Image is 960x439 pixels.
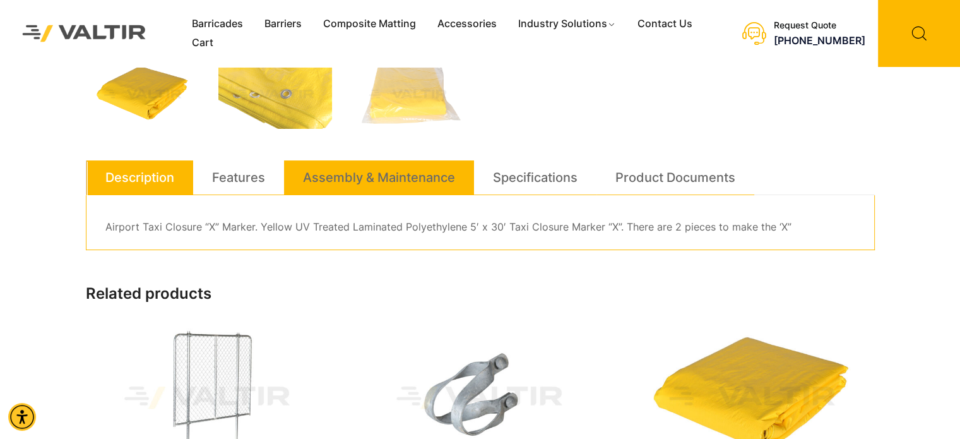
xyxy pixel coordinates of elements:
[86,285,875,303] h2: Related products
[181,33,224,52] a: Cart
[493,160,578,195] a: Specifications
[774,34,865,47] a: call (888) 496-3625
[507,15,627,33] a: Industry Solutions
[774,20,865,31] div: Request Quote
[312,15,427,33] a: Composite Matting
[351,61,465,129] img: A folded yellow item packaged in clear plastic.
[9,12,159,54] img: Valtir Rentals
[254,15,312,33] a: Barriers
[627,15,703,33] a: Contact Us
[303,160,455,195] a: Assembly & Maintenance
[181,15,254,33] a: Barricades
[105,160,174,195] a: Description
[615,160,735,195] a: Product Documents
[86,61,199,129] img: Taxi_Marker_3Q.jpg
[105,218,855,237] p: Airport Taxi Closure “X” Marker. Yellow UV Treated Laminated Polyethylene 5′ x 30′ Taxi Closure M...
[8,403,36,431] div: Accessibility Menu
[218,61,332,129] img: A close-up of a folded yellow tarp with metal grommets along the edges.
[427,15,507,33] a: Accessories
[212,160,265,195] a: Features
